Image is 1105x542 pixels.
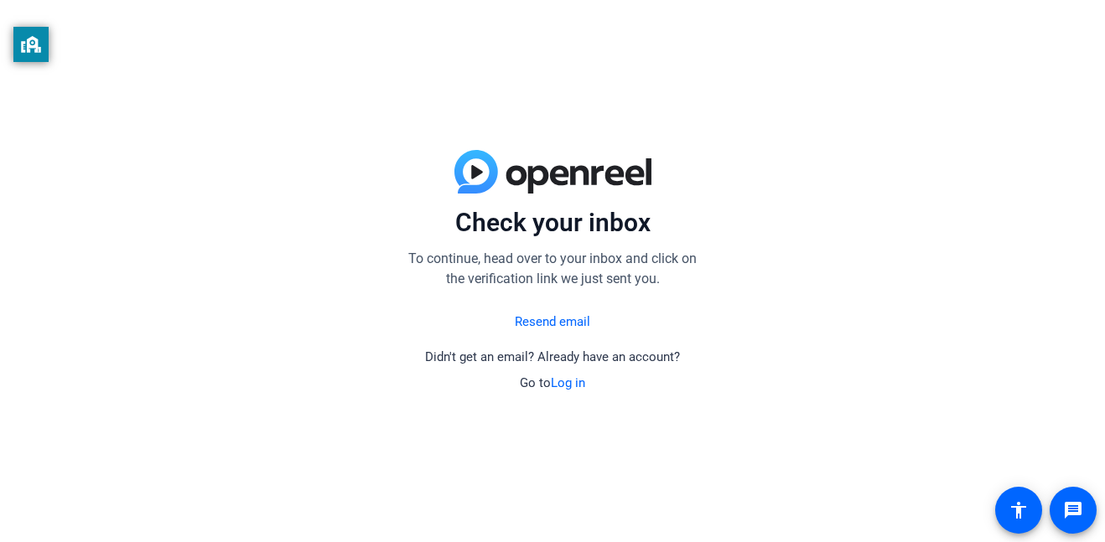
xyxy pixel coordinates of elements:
[520,375,585,390] span: Go to
[402,249,703,289] p: To continue, head over to your inbox and click on the verification link we just sent you.
[402,207,703,239] p: Check your inbox
[454,150,651,194] img: blue-gradient.svg
[13,27,49,62] button: privacy banner
[1009,500,1029,520] mat-icon: accessibility
[1063,500,1083,520] mat-icon: message
[515,312,590,332] a: Resend email
[551,375,585,390] a: Log in
[425,349,680,364] span: Didn't get an email? Already have an account?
